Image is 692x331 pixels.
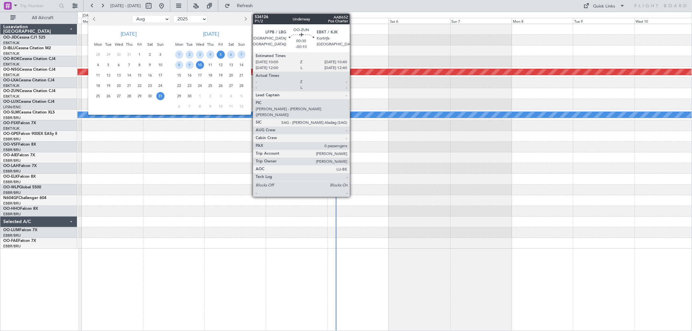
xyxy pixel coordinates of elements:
[104,51,113,59] span: 29
[184,50,195,60] div: 2-9-2025
[103,91,114,101] div: 26-8-2025
[104,61,113,69] span: 5
[134,60,145,70] div: 8-8-2025
[174,101,184,112] div: 6-10-2025
[156,61,164,69] span: 10
[226,60,236,70] div: 13-9-2025
[215,91,226,101] div: 3-10-2025
[226,50,236,60] div: 6-9-2025
[115,51,123,59] span: 30
[205,70,215,81] div: 18-9-2025
[155,91,165,101] div: 31-8-2025
[236,39,247,50] div: Sun
[184,70,195,81] div: 16-9-2025
[134,91,145,101] div: 29-8-2025
[155,60,165,70] div: 10-8-2025
[205,50,215,60] div: 4-9-2025
[115,82,123,90] span: 20
[125,61,133,69] span: 7
[206,61,214,69] span: 11
[196,51,204,59] span: 3
[136,61,144,69] span: 8
[206,82,214,90] span: 25
[174,81,184,91] div: 22-9-2025
[184,60,195,70] div: 9-9-2025
[184,91,195,101] div: 30-9-2025
[195,60,205,70] div: 10-9-2025
[184,81,195,91] div: 23-9-2025
[146,71,154,79] span: 16
[227,92,235,100] span: 4
[124,39,134,50] div: Thu
[196,82,204,90] span: 24
[146,61,154,69] span: 9
[236,101,247,112] div: 12-10-2025
[145,81,155,91] div: 23-8-2025
[196,71,204,79] span: 17
[136,71,144,79] span: 15
[175,61,183,69] span: 8
[236,81,247,91] div: 28-9-2025
[217,61,225,69] span: 12
[186,71,194,79] span: 16
[205,81,215,91] div: 25-9-2025
[155,70,165,81] div: 17-8-2025
[186,51,194,59] span: 2
[136,82,144,90] span: 22
[215,101,226,112] div: 10-10-2025
[195,39,205,50] div: Wed
[215,50,226,60] div: 5-9-2025
[125,51,133,59] span: 31
[236,91,247,101] div: 5-10-2025
[104,71,113,79] span: 12
[93,81,103,91] div: 18-8-2025
[114,60,124,70] div: 6-8-2025
[134,81,145,91] div: 22-8-2025
[237,92,246,100] span: 5
[103,81,114,91] div: 19-8-2025
[174,60,184,70] div: 8-9-2025
[242,14,249,24] button: Next month
[227,82,235,90] span: 27
[184,39,195,50] div: Tue
[205,60,215,70] div: 11-9-2025
[115,61,123,69] span: 6
[136,51,144,59] span: 1
[136,92,144,100] span: 29
[226,70,236,81] div: 20-9-2025
[93,91,103,101] div: 25-8-2025
[196,92,204,100] span: 1
[237,102,246,111] span: 12
[114,81,124,91] div: 20-8-2025
[93,39,103,50] div: Mon
[175,82,183,90] span: 22
[237,61,246,69] span: 14
[206,51,214,59] span: 4
[174,91,184,101] div: 29-9-2025
[226,101,236,112] div: 11-10-2025
[217,82,225,90] span: 26
[195,91,205,101] div: 1-10-2025
[227,51,235,59] span: 6
[156,92,164,100] span: 31
[145,91,155,101] div: 30-8-2025
[227,61,235,69] span: 13
[186,82,194,90] span: 23
[156,51,164,59] span: 3
[217,92,225,100] span: 3
[155,50,165,60] div: 3-8-2025
[195,50,205,60] div: 3-9-2025
[215,70,226,81] div: 19-9-2025
[134,50,145,60] div: 1-8-2025
[175,71,183,79] span: 15
[196,61,204,69] span: 10
[94,92,102,100] span: 25
[215,60,226,70] div: 12-9-2025
[114,91,124,101] div: 27-8-2025
[236,50,247,60] div: 7-9-2025
[93,60,103,70] div: 4-8-2025
[237,82,246,90] span: 28
[115,71,123,79] span: 13
[175,92,183,100] span: 29
[175,102,183,111] span: 6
